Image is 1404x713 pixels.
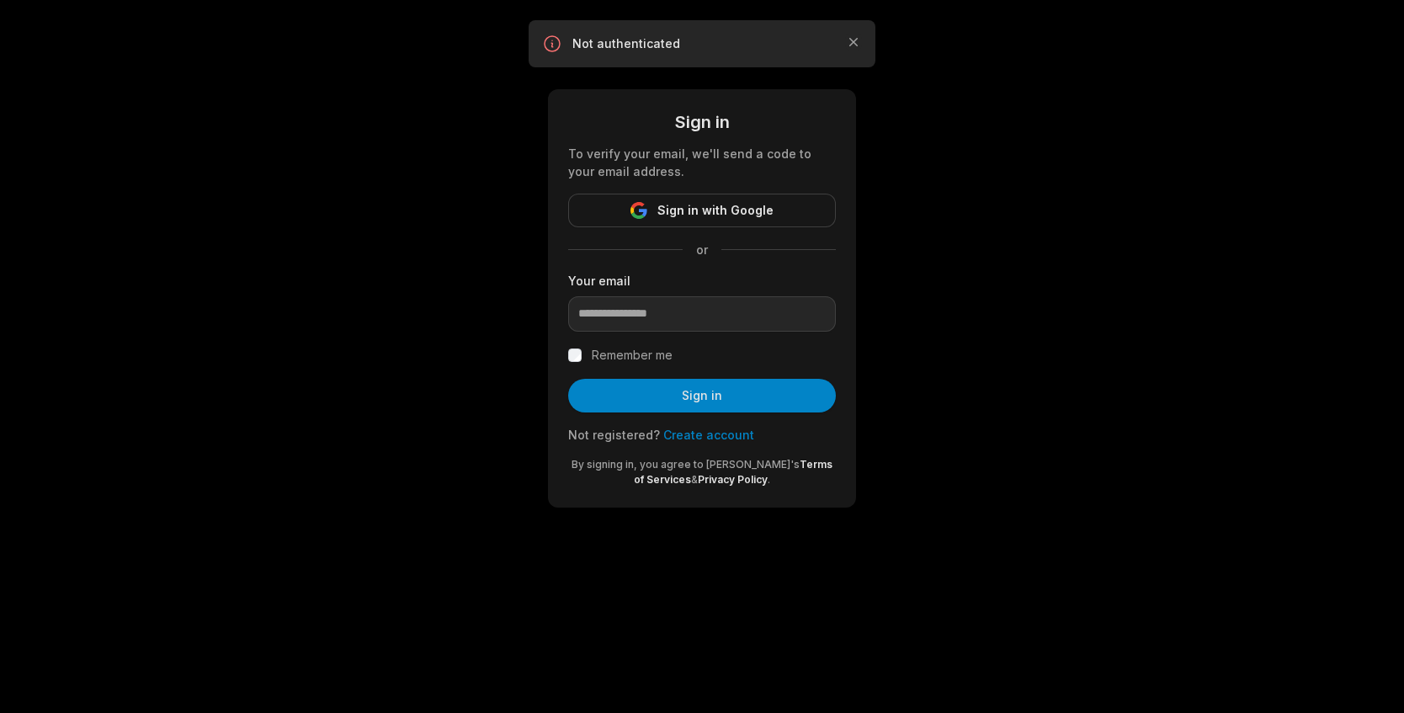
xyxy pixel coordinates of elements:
div: To verify your email, we'll send a code to your email address. [568,145,836,180]
span: & [691,473,698,486]
span: . [768,473,770,486]
span: or [683,241,721,258]
label: Remember me [592,345,673,365]
p: Not authenticated [572,35,832,52]
span: By signing in, you agree to [PERSON_NAME]'s [572,458,800,471]
a: Privacy Policy [698,473,768,486]
span: Sign in with Google [657,200,774,221]
button: Sign in with Google [568,194,836,227]
div: Sign in [568,109,836,135]
span: Not registered? [568,428,660,442]
a: Terms of Services [634,458,832,486]
label: Your email [568,272,836,290]
a: Create account [663,428,754,442]
button: Sign in [568,379,836,412]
